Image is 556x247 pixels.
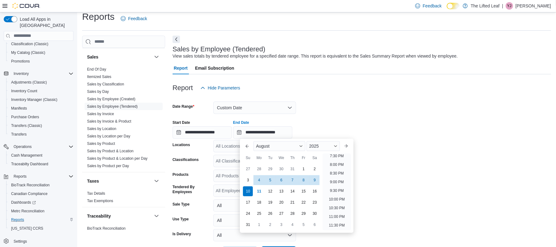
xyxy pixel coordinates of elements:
[299,186,308,196] div: day-15
[9,131,73,138] span: Transfers
[243,197,253,207] div: day-17
[87,89,109,94] span: Sales by Day
[299,220,308,230] div: day-5
[507,2,512,10] span: YJ
[87,191,105,196] span: Tax Details
[265,197,275,207] div: day-19
[9,199,73,206] span: Dashboards
[173,184,211,194] label: Tendered By Employees
[287,153,297,163] div: Th
[265,209,275,219] div: day-26
[243,153,253,163] div: Su
[276,186,286,196] div: day-13
[87,54,152,60] button: Sales
[287,197,297,207] div: day-21
[6,151,76,160] button: Cash Management
[87,134,130,138] a: Sales by Location per Day
[310,175,320,185] div: day-9
[6,40,76,48] button: Classification (Classic)
[87,74,111,79] span: Itemized Sales
[9,79,73,86] span: Adjustments (Classic)
[276,197,286,207] div: day-20
[87,226,126,231] span: BioTrack Reconciliation
[9,181,73,189] span: BioTrack Reconciliation
[87,199,113,203] a: Tax Exemptions
[9,216,27,223] a: Reports
[82,11,115,23] h1: Reports
[6,189,76,198] button: Canadian Compliance
[11,106,27,111] span: Manifests
[9,216,73,223] span: Reports
[11,237,73,245] span: Settings
[87,134,130,139] span: Sales by Location per Day
[11,132,27,137] span: Transfers
[11,153,42,158] span: Cash Management
[87,97,136,102] span: Sales by Employee (Created)
[87,54,98,60] h3: Sales
[11,173,73,180] span: Reports
[198,82,243,94] button: Hide Parameters
[9,207,47,215] a: Metrc Reconciliation
[87,111,114,116] span: Sales by Invoice
[1,69,76,78] button: Inventory
[243,175,253,185] div: day-3
[11,143,73,150] span: Operations
[208,85,240,91] span: Hide Parameters
[11,217,24,222] span: Reports
[87,104,138,109] a: Sales by Employee (Tendered)
[11,143,34,150] button: Operations
[242,141,252,151] button: Previous Month
[173,36,180,43] button: Next
[87,141,115,146] span: Sales by Product
[11,59,30,64] span: Promotions
[307,141,340,151] div: Button. Open the year selector. 2025 is currently selected.
[326,213,347,220] li: 11:00 PM
[310,164,320,174] div: day-2
[87,119,131,124] span: Sales by Invoice & Product
[265,186,275,196] div: day-12
[173,142,190,147] label: Locations
[9,190,50,197] a: Canadian Compliance
[9,207,73,215] span: Metrc Reconciliation
[87,119,131,123] a: Sales by Invoice & Product
[276,153,286,163] div: We
[9,113,42,121] a: Purchase Orders
[87,112,114,116] a: Sales by Invoice
[506,2,513,10] div: Yajaira Jones
[287,186,297,196] div: day-14
[11,173,29,180] button: Reports
[254,186,264,196] div: day-11
[9,122,44,129] a: Transfers (Classic)
[326,222,347,229] li: 11:30 PM
[9,160,73,168] span: Traceabilty Dashboard
[14,71,29,76] span: Inventory
[6,104,76,113] button: Manifests
[328,161,346,168] li: 8:00 PM
[299,197,308,207] div: day-22
[310,209,320,219] div: day-30
[195,62,234,74] span: Email Subscription
[233,126,292,139] input: Press the down key to enter a popover containing a calendar. Press the escape key to close the po...
[9,199,38,206] a: Dashboards
[87,82,124,87] span: Sales by Classification
[1,236,76,245] button: Settings
[328,187,346,194] li: 9:30 PM
[6,130,76,139] button: Transfers
[6,48,76,57] button: My Catalog (Classic)
[310,220,320,230] div: day-6
[11,50,45,55] span: My Catalog (Classic)
[118,12,149,25] a: Feedback
[87,104,138,109] span: Sales by Employee (Tendered)
[9,131,29,138] a: Transfers
[299,175,308,185] div: day-8
[6,207,76,215] button: Metrc Reconciliation
[471,2,500,10] p: The Lifted Leaf
[87,67,106,72] span: End Of Day
[243,209,253,219] div: day-24
[516,2,551,10] p: [PERSON_NAME]
[326,204,347,212] li: 10:30 PM
[128,15,147,22] span: Feedback
[11,80,47,85] span: Adjustments (Classic)
[9,96,60,103] a: Inventory Manager (Classic)
[87,178,152,184] button: Taxes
